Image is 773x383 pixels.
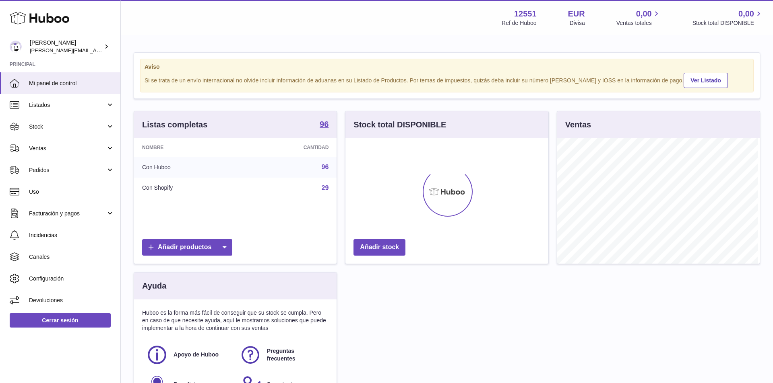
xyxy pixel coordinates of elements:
[30,47,205,53] span: [PERSON_NAME][EMAIL_ADDRESS][PERSON_NAME][DOMAIN_NAME]
[10,313,111,328] a: Cerrar sesión
[322,184,329,191] a: 29
[353,239,405,256] a: Añadir stock
[738,8,754,19] span: 0,00
[240,344,325,366] a: Preguntas frecuentes
[29,231,114,239] span: Incidencias
[353,119,446,130] h3: Stock total DISPONIBLE
[29,275,114,283] span: Configuración
[692,19,763,27] span: Stock total DISPONIBLE
[145,72,749,88] div: Si se trata de un envío internacional no olvide incluir información de aduanas en su Listado de P...
[142,309,329,332] p: Huboo es la forma más fácil de conseguir que su stock se cumpla. Pero en caso de que necesite ayu...
[692,8,763,27] a: 0,00 Stock total DISPONIBLE
[514,8,537,19] strong: 12551
[636,8,652,19] span: 0,00
[29,145,106,152] span: Ventas
[29,210,106,217] span: Facturación y pagos
[142,119,207,130] h3: Listas completas
[322,164,329,170] a: 96
[570,19,585,27] div: Divisa
[29,253,114,261] span: Canales
[145,63,749,71] strong: Aviso
[29,166,106,174] span: Pedidos
[142,281,166,291] h3: Ayuda
[502,19,536,27] div: Ref de Huboo
[684,73,728,88] a: Ver Listado
[29,297,114,304] span: Devoluciones
[568,8,585,19] strong: EUR
[134,138,242,157] th: Nombre
[242,138,337,157] th: Cantidad
[565,119,591,130] h3: Ventas
[142,239,232,256] a: Añadir productos
[29,101,106,109] span: Listados
[267,347,324,363] span: Preguntas frecuentes
[174,351,219,358] span: Apoyo de Huboo
[146,344,231,366] a: Apoyo de Huboo
[30,39,102,54] div: [PERSON_NAME]
[10,41,22,53] img: gerardo.montoiro@cleverenterprise.es
[134,157,242,178] td: Con Huboo
[616,8,661,27] a: 0,00 Ventas totales
[29,123,106,131] span: Stock
[616,19,661,27] span: Ventas totales
[29,80,114,87] span: Mi panel de control
[29,188,114,196] span: Uso
[134,178,242,199] td: Con Shopify
[320,120,329,128] strong: 96
[320,120,329,130] a: 96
